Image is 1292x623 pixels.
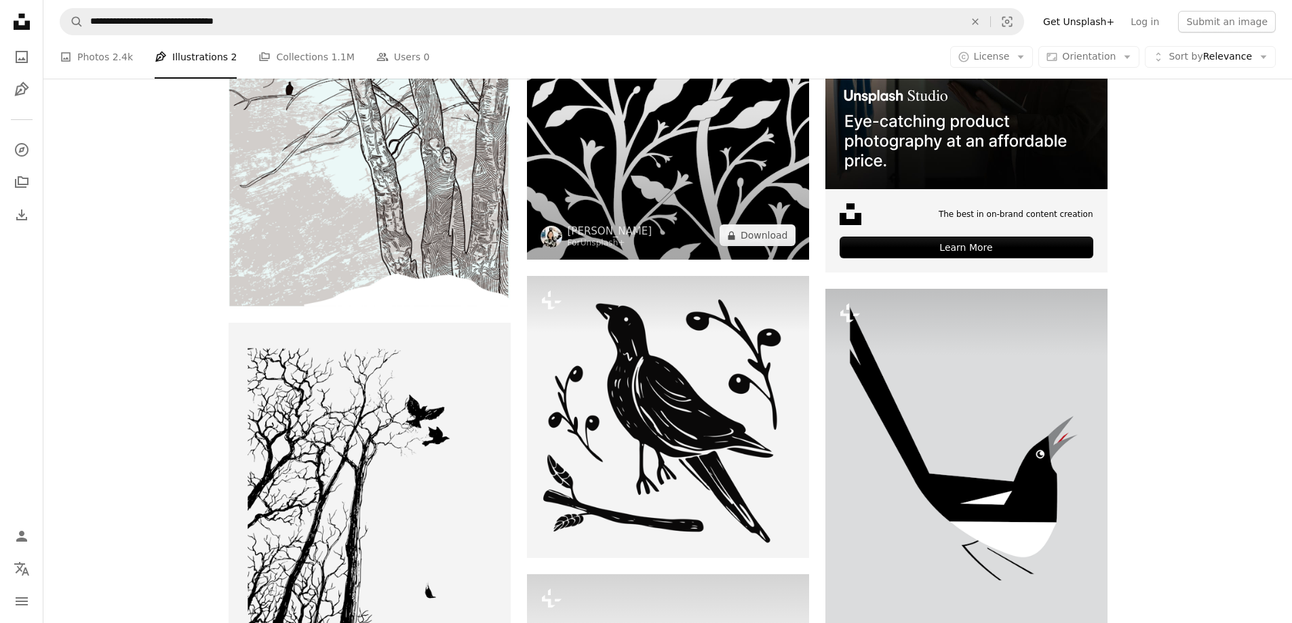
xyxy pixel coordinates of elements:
[720,224,796,246] button: Download
[60,8,1024,35] form: Find visuals sitewide
[541,226,562,247] img: Go to Nina Cvijovic's profile
[568,224,652,238] a: [PERSON_NAME]
[8,76,35,103] a: Illustrations
[1178,11,1276,33] button: Submit an image
[8,43,35,71] a: Photos
[840,237,1093,258] div: Learn More
[840,203,861,225] img: file-1631678316303-ed18b8b5cb9cimage
[376,35,430,79] a: Users 0
[568,238,652,249] div: For
[825,449,1108,462] a: Minimalism image of magpie on a gray background
[1169,50,1252,64] span: Relevance
[527,411,809,423] a: A black bird sitting on top of a branch
[1122,11,1167,33] a: Log in
[950,46,1034,68] button: License
[960,9,990,35] button: Clear
[1038,46,1139,68] button: Orientation
[1035,11,1122,33] a: Get Unsplash+
[8,136,35,163] a: Explore
[8,523,35,550] a: Log in / Sign up
[974,51,1010,62] span: License
[527,77,809,89] a: A black and white picture of a tree
[8,8,35,38] a: Home — Unsplash
[258,35,354,79] a: Collections 1.1M
[8,555,35,582] button: Language
[1169,51,1202,62] span: Sort by
[1062,51,1116,62] span: Orientation
[825,289,1108,623] img: Minimalism image of magpie on a gray background
[8,588,35,615] button: Menu
[229,504,511,517] a: Bare trees and flying birds.
[991,9,1023,35] button: Visual search
[113,49,133,64] span: 2.4k
[60,35,133,79] a: Photos 2.4k
[8,169,35,196] a: Collections
[1145,46,1276,68] button: Sort byRelevance
[331,49,354,64] span: 1.1M
[60,9,83,35] button: Search Unsplash
[8,201,35,228] a: Download History
[581,238,625,247] a: Unsplash+
[527,276,809,558] img: A black bird sitting on top of a branch
[229,100,511,113] a: An updated illustration of some barren winter trees.
[423,49,429,64] span: 0
[939,209,1093,220] span: The best in on-brand content creation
